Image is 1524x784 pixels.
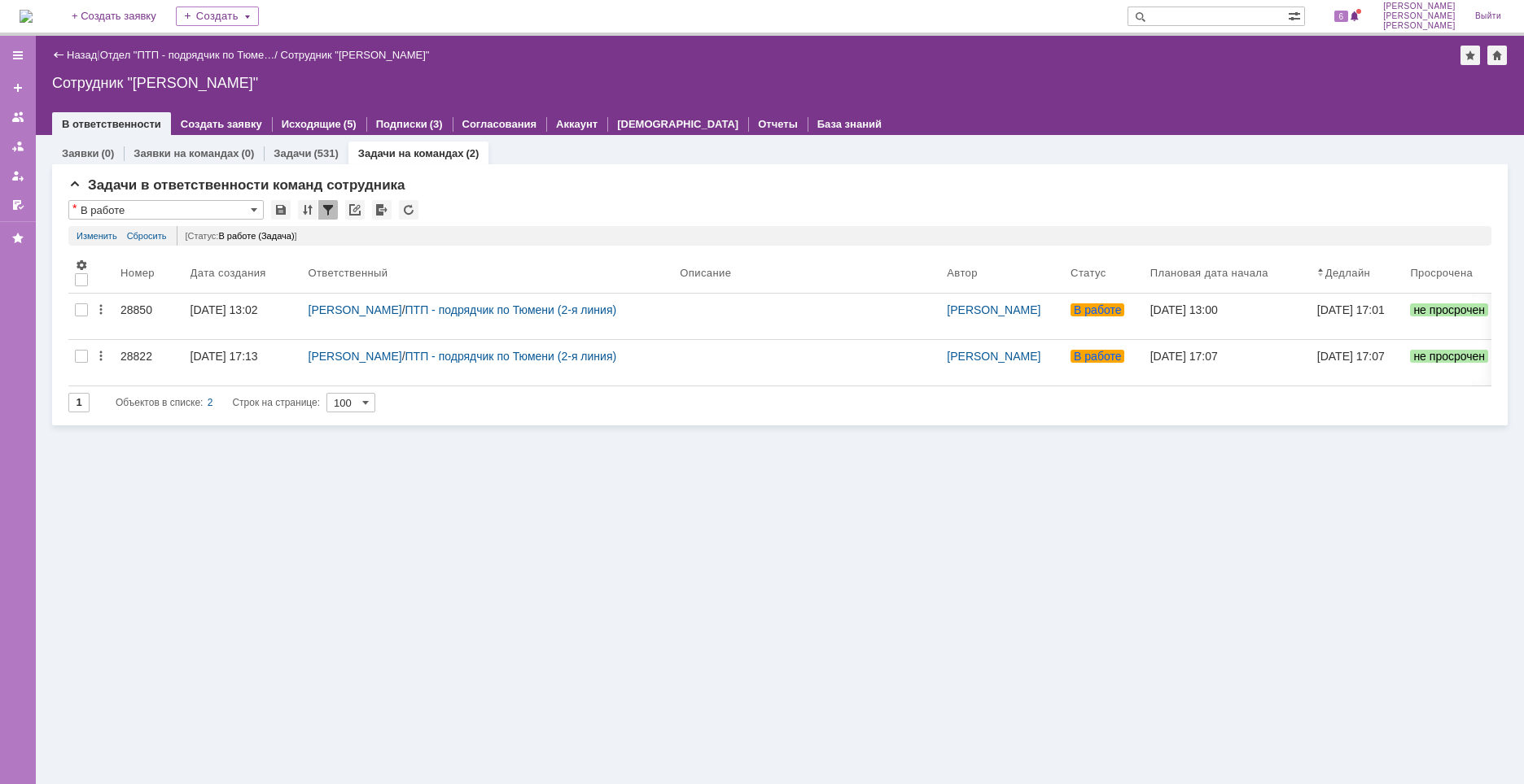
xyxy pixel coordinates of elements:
a: ПТП - подрядчик по Тюмени (2-я линия) [405,350,617,363]
div: 28850 [120,303,177,316]
a: [PERSON_NAME] [947,303,1040,316]
div: Ответственный [309,267,388,279]
a: Отдел "ПТП - подрядчик по Тюме… [100,49,275,61]
div: Создать [176,7,259,26]
a: [DATE] 17:13 [184,340,302,385]
div: 28822 [120,350,177,363]
a: ПТП - подрядчик по Тюмени (2-я линия) [405,303,617,316]
a: Заявки [62,147,99,159]
a: [DATE] 13:02 [184,294,302,339]
th: Номер [114,252,184,294]
div: [DATE] 13:02 [190,303,258,316]
div: [Статус: ] [177,226,1483,246]
a: Задачи на командах [358,147,464,159]
div: (2) [466,147,480,159]
a: Заявки на командах [134,147,239,159]
a: Создать заявку [181,118,262,130]
th: Просрочена [1404,252,1511,294]
a: Подписки [376,118,427,130]
a: Задачи [274,147,311,159]
a: Мои согласования [5,192,31,218]
a: Согласования [462,118,537,130]
div: Сортировка... [298,200,317,220]
div: Действия [94,350,107,363]
div: Действия [94,303,107,316]
div: Сделать домашней страницей [1487,46,1507,65]
a: В работе [1064,340,1144,385]
div: / [309,303,668,316]
span: не просрочен [1410,350,1488,363]
a: не просрочен [1404,340,1511,385]
a: 28850 [114,294,184,339]
div: Обновлять список [399,200,418,220]
div: [DATE] 17:01 [1317,303,1385,316]
a: Заявки на командах [5,104,31,130]
div: Плановая дата начала [1150,267,1268,279]
span: не просрочен [1410,303,1488,316]
div: / [309,350,668,363]
div: (0) [241,147,254,159]
a: 28822 [114,340,184,385]
a: [DATE] 17:07 [1144,340,1311,385]
a: Перейти на домашнюю страницу [20,10,33,23]
i: Строк на странице: [116,393,320,412]
div: Дата создания [190,267,266,279]
th: Ответственный [302,252,674,294]
a: [PERSON_NAME] [309,350,402,363]
span: Настройки [75,259,88,272]
div: Сохранить вид [271,200,291,220]
div: Экспорт списка [372,200,392,220]
span: [PERSON_NAME] [1383,11,1456,21]
a: Исходящие [282,118,341,130]
div: [DATE] 13:00 [1150,303,1218,316]
div: (3) [430,118,443,130]
div: / [100,49,281,61]
div: Дедлайн [1325,267,1370,279]
span: [PERSON_NAME] [1383,2,1456,11]
a: [DATE] 13:00 [1144,294,1311,339]
div: (531) [313,147,338,159]
a: В ответственности [62,118,161,130]
span: В работе [1071,303,1124,316]
div: 2 [208,393,213,412]
a: Назад [67,49,97,61]
a: Сбросить [127,226,167,246]
a: Заявки в моей ответственности [5,133,31,159]
th: Автор [940,252,1064,294]
th: Дата создания [184,252,302,294]
a: В работе [1064,294,1144,339]
div: Номер [120,267,155,279]
a: Аккаунт [556,118,598,130]
div: Статус [1071,267,1106,279]
a: Изменить [77,226,117,246]
a: Мои заявки [5,163,31,189]
div: Автор [947,267,978,279]
a: [PERSON_NAME] [947,350,1040,363]
span: 6 [1334,11,1349,22]
a: Отчеты [758,118,798,130]
a: [DEMOGRAPHIC_DATA] [617,118,738,130]
div: Сотрудник "[PERSON_NAME]" [52,75,1508,91]
a: [DATE] 17:01 [1311,294,1404,339]
div: Настройки списка отличаются от сохраненных в виде [72,203,77,214]
div: [DATE] 17:13 [190,350,258,363]
div: Описание [680,267,732,279]
img: logo [20,10,33,23]
a: не просрочен [1404,294,1511,339]
div: | [97,48,99,60]
a: [PERSON_NAME] [309,303,402,316]
th: Статус [1064,252,1144,294]
span: [PERSON_NAME] [1383,21,1456,31]
a: База знаний [817,118,882,130]
span: Объектов в списке: [116,397,203,408]
a: [DATE] 17:07 [1311,340,1404,385]
div: Скопировать ссылку на список [345,200,365,220]
div: Просрочена [1410,267,1473,279]
div: (5) [344,118,357,130]
div: Сотрудник "[PERSON_NAME]" [281,49,430,61]
div: (0) [101,147,114,159]
span: Расширенный поиск [1288,7,1304,23]
div: [DATE] 17:07 [1317,350,1385,363]
div: Добавить в избранное [1460,46,1480,65]
span: В работе [1071,350,1124,363]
